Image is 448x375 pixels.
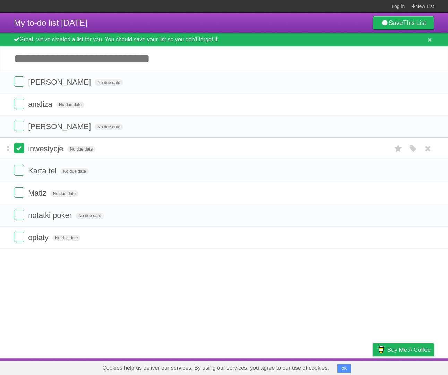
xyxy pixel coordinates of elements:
[14,210,24,220] label: Done
[340,360,355,373] a: Terms
[28,144,65,153] span: inwestycje
[60,168,88,174] span: No due date
[28,233,50,242] span: opłaty
[14,99,24,109] label: Done
[390,360,434,373] a: Suggest a feature
[28,189,48,197] span: Matiz
[28,78,93,86] span: [PERSON_NAME]
[373,343,434,356] a: Buy me a coffee
[281,360,295,373] a: About
[56,102,84,108] span: No due date
[28,122,93,131] span: [PERSON_NAME]
[364,360,382,373] a: Privacy
[14,187,24,198] label: Done
[376,344,386,356] img: Buy me a coffee
[403,19,426,26] b: This List
[337,364,351,373] button: OK
[14,76,24,87] label: Done
[95,361,336,375] span: Cookies help us deliver our services. By using our services, you agree to our use of cookies.
[14,232,24,242] label: Done
[28,211,74,220] span: notatki poker
[95,124,123,130] span: No due date
[28,167,58,175] span: Karta tel
[14,165,24,176] label: Done
[52,235,80,241] span: No due date
[392,143,405,154] label: Star task
[28,100,54,109] span: analiza
[14,143,24,153] label: Done
[373,16,434,30] a: SaveThis List
[14,121,24,131] label: Done
[76,213,104,219] span: No due date
[14,18,87,27] span: My to-do list [DATE]
[303,360,331,373] a: Developers
[67,146,95,152] span: No due date
[95,79,123,86] span: No due date
[387,344,431,356] span: Buy me a coffee
[50,190,78,197] span: No due date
